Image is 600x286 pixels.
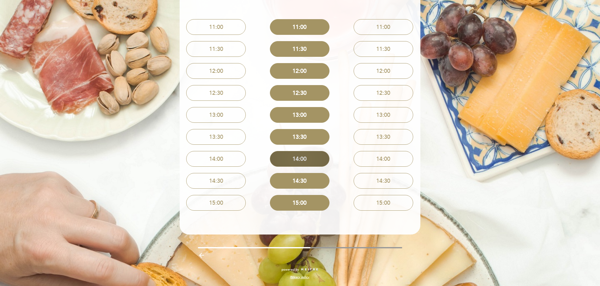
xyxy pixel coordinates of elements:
[354,107,413,123] button: 13:00
[186,41,246,57] button: 11:30
[270,19,329,35] button: 11:00
[354,19,413,35] button: 11:00
[301,268,318,271] img: MEITRE
[270,129,329,145] button: 13:30
[282,267,299,272] span: powered by
[354,41,413,57] button: 11:30
[186,107,246,123] button: 13:00
[186,63,246,79] button: 12:00
[354,195,413,211] button: 15:00
[186,195,246,211] button: 15:00
[354,173,413,189] button: 14:30
[270,41,329,57] button: 11:30
[270,85,329,101] button: 12:30
[270,195,329,211] button: 15:00
[354,151,413,167] button: 14:00
[270,63,329,79] button: 12:00
[270,151,329,167] button: 14:00
[186,19,246,35] button: 11:00
[290,275,309,279] a: Privacy policy
[186,85,246,101] button: 12:30
[282,267,318,272] a: powered by
[186,173,246,189] button: 14:30
[198,251,205,259] i: arrow_backward
[270,107,329,123] button: 13:00
[186,129,246,145] button: 13:30
[354,63,413,79] button: 12:00
[270,173,329,189] button: 14:30
[354,129,413,145] button: 13:30
[186,151,246,167] button: 14:00
[354,85,413,101] button: 12:30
